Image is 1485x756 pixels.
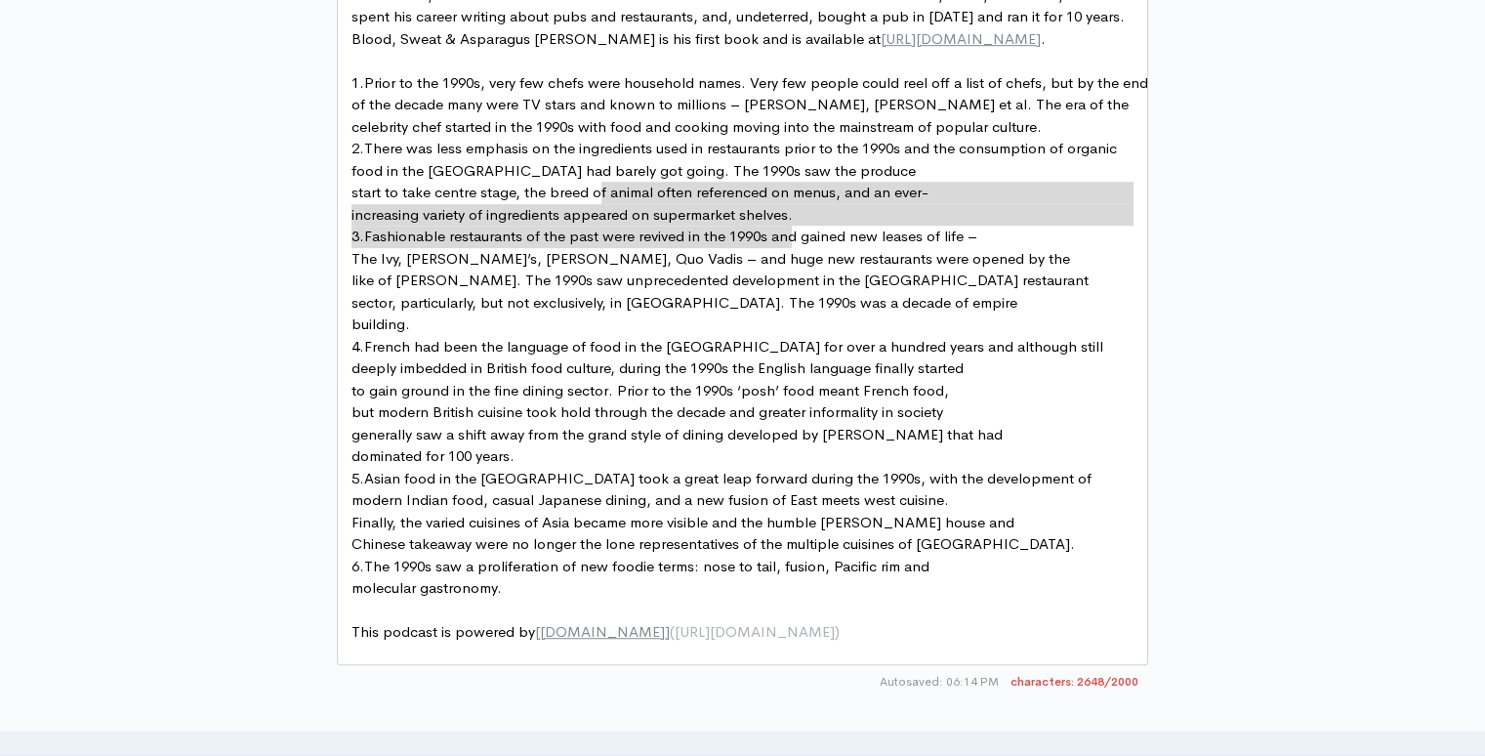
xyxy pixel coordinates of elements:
span: The 1990s saw a proliferation of new foodie terms: nose to tail, fusion, Pacific rim and [364,557,929,575]
span: Chinese takeaway were no longer the lone representatives of the multiple cuisines of [GEOGRAPHIC_... [351,534,1075,553]
span: he 1990s saw the produce [742,161,916,180]
span: molecular gastronomy. [351,578,502,597]
span: 4. [351,337,364,356]
span: [DOMAIN_NAME] [540,622,665,641]
span: [ [535,622,540,641]
span: start to take centre stage, the breed of animal often referenced on menus, and an ever- [351,183,928,201]
span: 1. [351,73,364,92]
span: 2. [351,139,364,157]
span: ) [835,622,840,641]
span: [URL][DOMAIN_NAME] [881,29,1041,48]
span: 3. [351,227,364,245]
span: building. [351,315,410,333]
span: deeply imbedded in British food culture, during the 1990s the English language finally started [351,358,964,377]
span: 2648/2000 [1011,673,1138,691]
span: but modern British cuisine took hold through the decade and greater informality in society [351,402,943,421]
span: There was less emphasis on the ingredients used in restaurants prior to the 1990s and the consump... [351,139,1121,180]
span: dominated for 100 years. [351,446,515,465]
span: increasing variety of ingredients appeared on supermarket shelves. [351,205,793,224]
span: 5. [351,469,364,487]
span: like of [PERSON_NAME]. The 1990s saw unprecedented development in the [GEOGRAPHIC_DATA] restaurant [351,271,1089,289]
span: Prior to the 1990s, very few chefs were household names. Very few people could reel off a list of... [351,73,1152,136]
span: Autosaved: 06:14 PM [880,673,999,691]
span: sector, particularly, but not exclusively, in [GEOGRAPHIC_DATA]. The 1990s was a decade of empire [351,293,1017,312]
span: ( [670,622,675,641]
span: generally saw a shift away from the grand style of dining developed by [PERSON_NAME] that had [351,425,1003,443]
span: Fashionable restaurants of the past were revived in the 1990s and gained new leases of life – [364,227,977,245]
span: to gain ground in the fine dining sector. Prior to the 1990s ‘posh’ food meant French food, [351,381,949,399]
span: Finally, the varied cuisines of Asia became more visible and the humble [PERSON_NAME] house and [351,513,1014,531]
span: ] [665,622,670,641]
span: modern Indian food, casual Japanese dining, and a new fusion of East meets west cuisine. [351,490,949,509]
span: The Ivy, [PERSON_NAME]’s, [PERSON_NAME], Quo Vadis – and huge new restaurants were opened by the [351,249,1070,268]
span: 6. [351,557,364,575]
span: French had been the language of food in the [GEOGRAPHIC_DATA] for over a hundred years and althou... [364,337,1103,356]
span: [URL][DOMAIN_NAME] [675,622,835,641]
span: This podcast is powered by [351,622,840,641]
span: Asian food in the [GEOGRAPHIC_DATA] took a great leap forward during the 1990s, with the developm... [364,469,1092,487]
